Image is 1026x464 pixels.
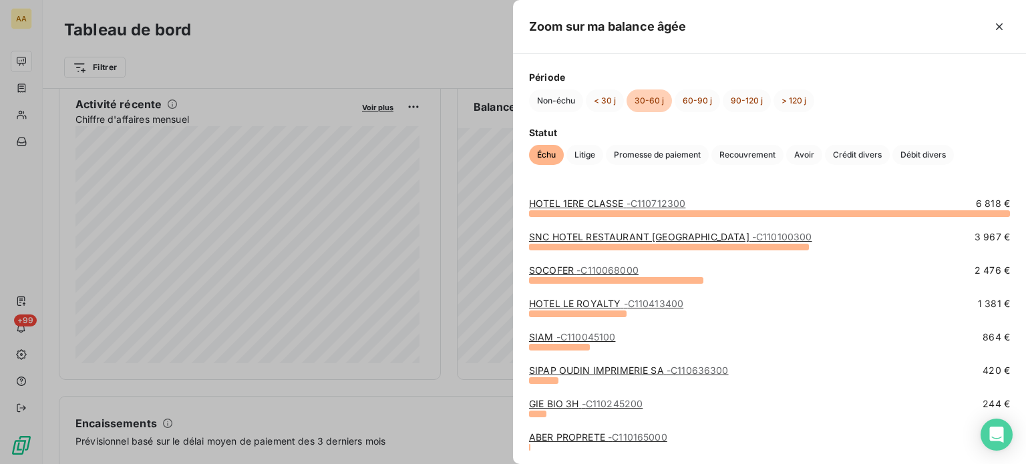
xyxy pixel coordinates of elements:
span: - C110068000 [576,264,639,276]
span: 3 967 € [975,230,1010,244]
span: - C110712300 [627,198,686,209]
button: 60-90 j [675,89,720,112]
a: SOCOFER [529,264,639,276]
span: - C110100300 [752,231,812,242]
span: - C110245200 [582,398,643,409]
button: 30-60 j [627,89,672,112]
button: > 120 j [774,89,814,112]
a: HOTEL 1ERE CLASSE [529,198,685,209]
button: < 30 j [586,89,624,112]
span: 420 € [983,364,1010,377]
span: - C110413400 [624,298,684,309]
span: 2 476 € [975,264,1010,277]
button: Recouvrement [711,145,784,165]
a: SIAM [529,331,615,342]
span: Statut [529,126,1010,140]
a: SIPAP OUDIN IMPRIMERIE SA [529,365,729,376]
span: 864 € [983,330,1010,344]
span: 1 381 € [978,297,1010,310]
button: Litige [566,145,603,165]
a: GIE BIO 3H [529,398,643,409]
button: Promesse de paiement [606,145,709,165]
span: 244 € [983,397,1010,411]
a: ABER PROPRETE [529,431,667,443]
span: 6 818 € [976,197,1010,210]
button: Débit divers [892,145,954,165]
span: - C110165000 [608,431,667,443]
button: Avoir [786,145,822,165]
button: Échu [529,145,564,165]
button: Crédit divers [825,145,890,165]
div: Open Intercom Messenger [981,419,1013,451]
h5: Zoom sur ma balance âgée [529,17,687,36]
button: Non-échu [529,89,583,112]
a: HOTEL LE ROYALTY [529,298,683,309]
span: Période [529,70,1010,84]
a: SNC HOTEL RESTAURANT [GEOGRAPHIC_DATA] [529,231,812,242]
span: - C110636300 [667,365,729,376]
button: 90-120 j [723,89,771,112]
span: - C110045100 [556,331,616,342]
